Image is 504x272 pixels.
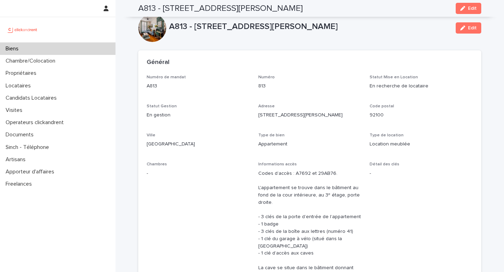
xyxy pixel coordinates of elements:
[147,75,186,79] span: Numéro de mandat
[258,104,275,108] span: Adresse
[3,181,37,187] p: Freelances
[147,83,250,90] p: A813
[3,156,31,163] p: Artisans
[3,119,69,126] p: Operateurs clickandrent
[3,144,55,151] p: Sinch - Téléphone
[147,170,250,177] p: -
[147,104,177,108] span: Statut Gestion
[3,95,62,101] p: Candidats Locataires
[370,112,473,119] p: 92100
[6,23,40,37] img: UCB0brd3T0yccxBKYDjQ
[138,3,303,14] h2: A813 - [STREET_ADDRESS][PERSON_NAME]
[3,58,61,64] p: Chambre/Colocation
[3,83,36,89] p: Locataires
[370,162,399,166] span: Détail des clés
[370,141,473,148] p: Location meublée
[258,83,362,90] p: 813
[258,75,275,79] span: Numéro
[468,6,477,11] span: Edit
[468,26,477,30] span: Edit
[370,104,394,108] span: Code postal
[370,170,473,177] p: -
[3,45,24,52] p: Biens
[147,59,169,66] h2: Général
[3,70,42,77] p: Propriétaires
[258,141,362,148] p: Appartement
[3,169,60,175] p: Apporteur d'affaires
[3,131,39,138] p: Documents
[370,75,418,79] span: Statut Mise en Location
[147,162,167,166] span: Chambres
[3,107,28,114] p: Visites
[258,133,285,137] span: Type de bien
[370,133,404,137] span: Type de location
[169,22,450,32] p: A813 - [STREET_ADDRESS][PERSON_NAME]
[147,141,250,148] p: [GEOGRAPHIC_DATA]
[456,22,481,34] button: Edit
[370,83,473,90] p: En recherche de locataire
[456,3,481,14] button: Edit
[258,112,362,119] p: [STREET_ADDRESS][PERSON_NAME]
[147,133,155,137] span: Ville
[258,162,297,166] span: Informations accès
[147,112,250,119] p: En gestion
